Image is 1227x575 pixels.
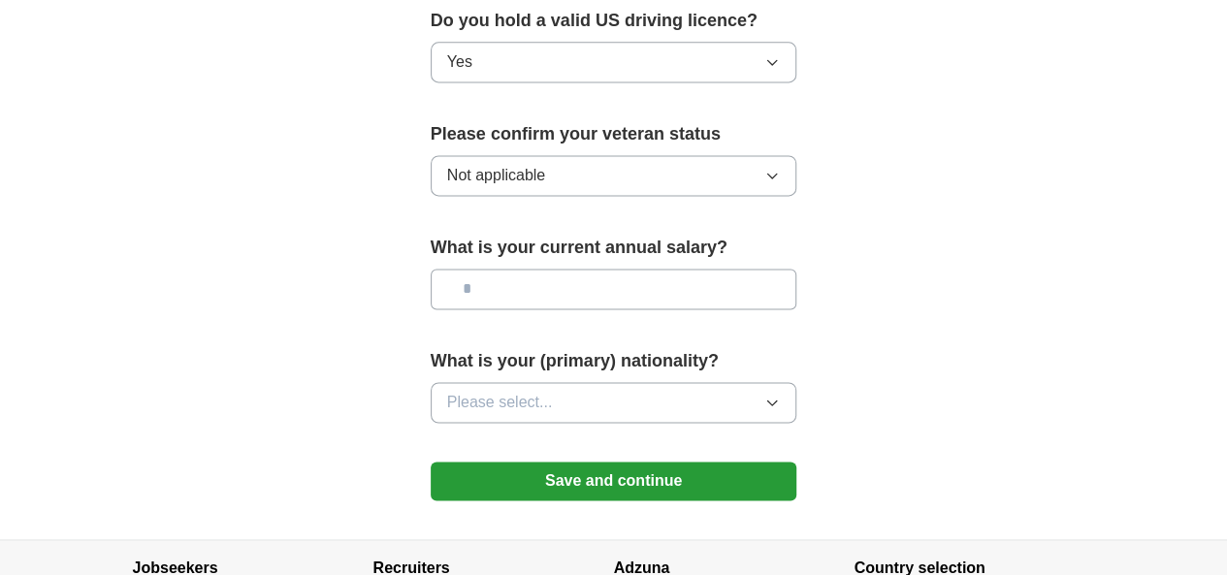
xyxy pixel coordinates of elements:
[431,382,797,423] button: Please select...
[431,121,797,147] label: Please confirm your veteran status
[431,42,797,82] button: Yes
[431,348,797,374] label: What is your (primary) nationality?
[431,462,797,500] button: Save and continue
[447,50,472,74] span: Yes
[431,8,797,34] label: Do you hold a valid US driving licence?
[431,155,797,196] button: Not applicable
[447,391,553,414] span: Please select...
[431,235,797,261] label: What is your current annual salary?
[447,164,545,187] span: Not applicable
